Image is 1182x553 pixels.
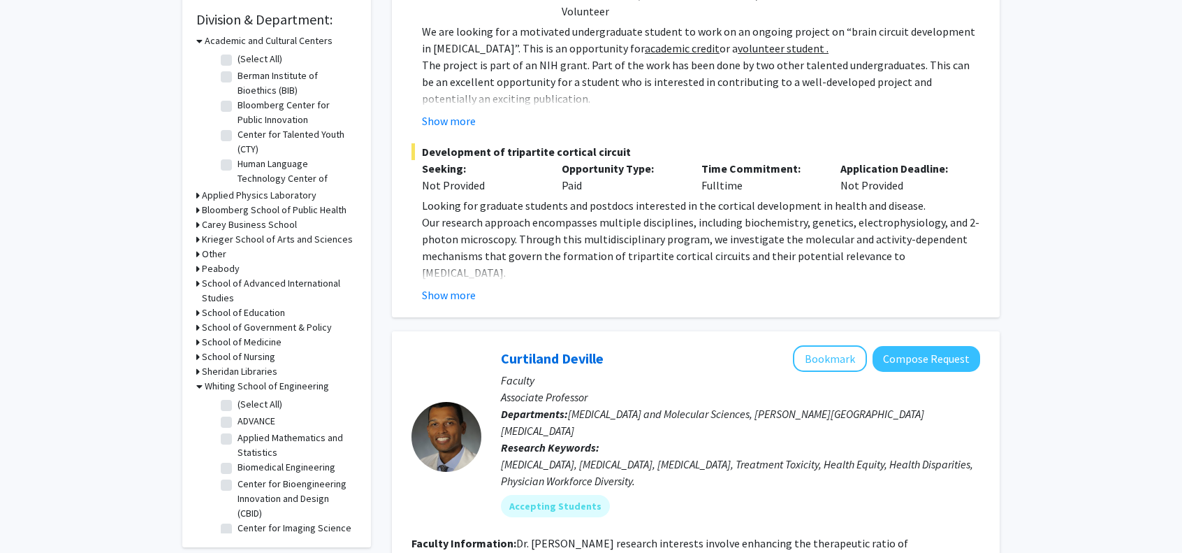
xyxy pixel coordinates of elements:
[501,407,924,438] span: [MEDICAL_DATA] and Molecular Sciences, [PERSON_NAME][GEOGRAPHIC_DATA][MEDICAL_DATA]
[793,345,867,372] button: Add Curtiland Deville to Bookmarks
[691,160,831,194] div: Fulltime
[830,160,970,194] div: Not Provided
[551,160,691,194] div: Paid
[202,188,316,203] h3: Applied Physics Laboratory
[422,57,980,107] p: The project is part of an NIH grant. Part of the work has been done by two other talented undergr...
[205,379,329,394] h3: Whiting School of Engineering
[238,431,353,460] label: Applied Mathematics and Statistics
[202,350,275,364] h3: School of Nursing
[501,456,980,489] div: [MEDICAL_DATA], [MEDICAL_DATA], [MEDICAL_DATA], Treatment Toxicity, Health Equity, Health Dispari...
[422,160,541,177] p: Seeking:
[422,214,980,281] p: Our research approach encompasses multiple disciplines, including biochemistry, genetics, electro...
[238,414,275,429] label: ADVANCE
[238,69,353,98] label: Berman Institute of Bioethics (BIB)
[422,197,980,214] p: Looking for graduate students and postdocs interested in the cortical development in health and d...
[202,276,357,306] h3: School of Advanced International Studies
[202,261,240,276] h3: Peabody
[501,372,980,389] p: Faculty
[701,160,820,177] p: Time Commitment:
[411,143,980,160] span: Development of tripartite cortical circuit
[202,217,297,232] h3: Carey Business School
[202,232,353,247] h3: Krieger School of Arts and Sciences
[238,52,282,66] label: (Select All)
[10,490,59,543] iframe: Chat
[202,306,285,320] h3: School of Education
[238,521,351,536] label: Center for Imaging Science
[422,113,476,129] button: Show more
[238,460,335,475] label: Biomedical Engineering
[840,160,959,177] p: Application Deadline:
[196,11,357,28] h2: Division & Department:
[645,41,720,55] u: academic credit
[411,536,516,550] b: Faculty Information:
[238,397,282,412] label: (Select All)
[202,320,332,335] h3: School of Government & Policy
[422,23,980,57] p: We are looking for a motivated undergraduate student to work on an ongoing project on “brain circ...
[501,495,610,517] mat-chip: Accepting Students
[501,389,980,405] p: Associate Professor
[202,335,282,350] h3: School of Medicine
[238,477,353,521] label: Center for Bioengineering Innovation and Design (CBID)
[202,247,226,261] h3: Other
[501,350,604,367] a: Curtiland Deville
[238,127,353,157] label: Center for Talented Youth (CTY)
[202,203,346,217] h3: Bloomberg School of Public Health
[238,157,353,201] label: Human Language Technology Center of Excellence (HLTCOE)
[562,160,680,177] p: Opportunity Type:
[422,287,476,303] button: Show more
[238,98,353,127] label: Bloomberg Center for Public Innovation
[422,177,541,194] div: Not Provided
[738,41,829,55] u: volunteer student .
[202,364,277,379] h3: Sheridan Libraries
[501,440,599,454] b: Research Keywords:
[205,34,333,48] h3: Academic and Cultural Centers
[501,407,568,421] b: Departments:
[873,346,980,372] button: Compose Request to Curtiland Deville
